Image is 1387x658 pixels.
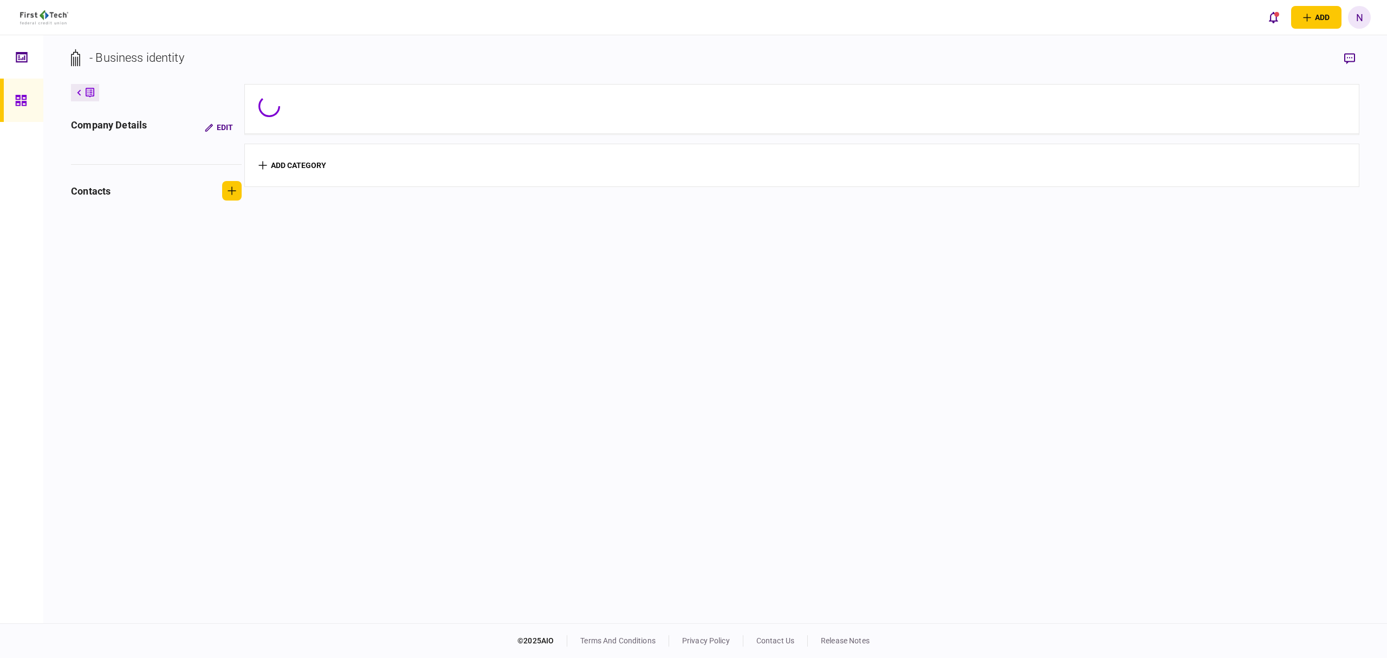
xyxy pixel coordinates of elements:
[1348,6,1371,29] button: N
[1291,6,1341,29] button: open adding identity options
[71,184,111,198] div: contacts
[89,49,184,67] div: - Business identity
[580,636,656,645] a: terms and conditions
[517,635,567,647] div: © 2025 AIO
[196,118,242,137] button: Edit
[821,636,870,645] a: release notes
[1262,6,1285,29] button: open notifications list
[258,161,326,170] button: add category
[71,118,147,137] div: company details
[20,10,68,24] img: client company logo
[682,636,730,645] a: privacy policy
[756,636,794,645] a: contact us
